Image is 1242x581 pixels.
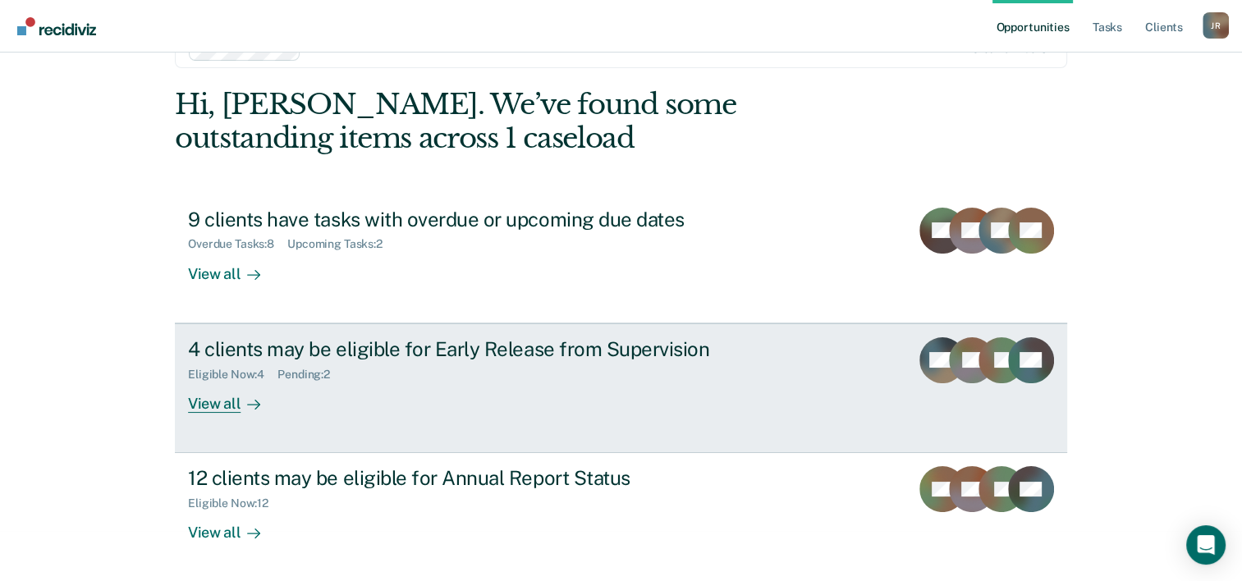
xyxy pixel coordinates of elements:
div: Hi, [PERSON_NAME]. We’ve found some outstanding items across 1 caseload [175,88,888,155]
div: 9 clients have tasks with overdue or upcoming due dates [188,208,764,231]
div: Pending : 2 [277,368,343,382]
div: View all [188,381,280,413]
div: J R [1203,12,1229,39]
div: View all [188,510,280,542]
div: 12 clients may be eligible for Annual Report Status [188,466,764,490]
div: Upcoming Tasks : 2 [287,237,396,251]
div: 4 clients may be eligible for Early Release from Supervision [188,337,764,361]
a: 9 clients have tasks with overdue or upcoming due datesOverdue Tasks:8Upcoming Tasks:2View all [175,194,1067,323]
div: Overdue Tasks : 8 [188,237,287,251]
div: Open Intercom Messenger [1186,525,1226,565]
div: Eligible Now : 12 [188,496,282,510]
button: Profile dropdown button [1203,12,1229,39]
div: View all [188,251,280,283]
div: Eligible Now : 4 [188,368,277,382]
img: Recidiviz [17,17,96,35]
a: 4 clients may be eligible for Early Release from SupervisionEligible Now:4Pending:2View all [175,323,1067,453]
